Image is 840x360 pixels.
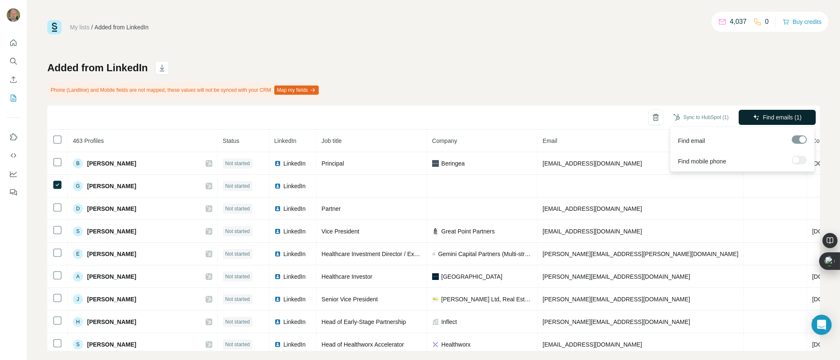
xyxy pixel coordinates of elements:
[87,340,136,349] span: [PERSON_NAME]
[225,318,250,326] span: Not started
[73,272,83,282] div: A
[274,205,281,212] img: LinkedIn logo
[225,250,250,258] span: Not started
[73,294,83,304] div: J
[47,20,62,34] img: Surfe Logo
[7,148,20,163] button: Use Surfe API
[322,160,344,167] span: Principal
[283,318,306,326] span: LinkedIn
[225,273,250,280] span: Not started
[47,83,320,97] div: Phone (Landline) and Mobile fields are not mapped, these values will not be synced with your CRM
[441,159,465,168] span: Beringea
[7,91,20,106] button: My lists
[87,318,136,326] span: [PERSON_NAME]
[322,296,378,303] span: Senior Vice President
[274,183,281,189] img: LinkedIn logo
[274,341,281,348] img: LinkedIn logo
[322,205,341,212] span: Partner
[73,158,83,168] div: B
[678,137,705,145] span: Find email
[225,160,250,167] span: Not started
[765,17,769,27] p: 0
[322,137,342,144] span: Job title
[225,295,250,303] span: Not started
[7,35,20,50] button: Quick start
[283,250,306,258] span: LinkedIn
[91,23,93,31] li: /
[73,181,83,191] div: G
[783,16,822,28] button: Buy credits
[274,228,281,235] img: LinkedIn logo
[225,182,250,190] span: Not started
[225,228,250,235] span: Not started
[274,273,281,280] img: LinkedIn logo
[274,251,281,257] img: LinkedIn logo
[739,110,816,125] button: Find emails (1)
[7,185,20,200] button: Feedback
[543,228,642,235] span: [EMAIL_ADDRESS][DOMAIN_NAME]
[274,137,296,144] span: LinkedIn
[543,319,690,325] span: [PERSON_NAME][EMAIL_ADDRESS][DOMAIN_NAME]
[283,205,306,213] span: LinkedIn
[543,296,690,303] span: [PERSON_NAME][EMAIL_ADDRESS][DOMAIN_NAME]
[438,250,532,258] span: Gemini Capital Partners (Multi-strategy investment firm / family office)
[432,273,439,280] img: company-logo
[432,228,439,235] img: company-logo
[432,137,457,144] span: Company
[87,227,136,236] span: [PERSON_NAME]
[223,137,240,144] span: Status
[322,319,406,325] span: Head of Early-Stage Partnership
[274,85,319,95] button: Map my fields
[283,272,306,281] span: LinkedIn
[441,295,532,303] span: [PERSON_NAME] Ltd, Real Estate Equity Brokers
[283,227,306,236] span: LinkedIn
[7,129,20,145] button: Use Surfe on LinkedIn
[432,160,439,167] img: company-logo
[87,295,136,303] span: [PERSON_NAME]
[73,226,83,236] div: S
[322,228,359,235] span: Vice President
[7,72,20,87] button: Enrich CSV
[274,319,281,325] img: LinkedIn logo
[283,159,306,168] span: LinkedIn
[763,113,802,122] span: Find emails (1)
[283,295,306,303] span: LinkedIn
[441,272,502,281] span: [GEOGRAPHIC_DATA]
[70,24,90,31] a: My lists
[543,273,690,280] span: [PERSON_NAME][EMAIL_ADDRESS][DOMAIN_NAME]
[73,339,83,350] div: S
[7,8,20,22] img: Avatar
[47,61,148,75] h1: Added from LinkedIn
[667,111,734,124] button: Sync to HubSpot (1)
[283,182,306,190] span: LinkedIn
[225,205,250,212] span: Not started
[322,273,372,280] span: Healthcare Investor
[543,251,739,257] span: [PERSON_NAME][EMAIL_ADDRESS][PERSON_NAME][DOMAIN_NAME]
[543,205,642,212] span: [EMAIL_ADDRESS][DOMAIN_NAME]
[322,251,531,257] span: Healthcare Investment Director / Executive Director / Member Board Of Directors
[87,205,136,213] span: [PERSON_NAME]
[274,160,281,167] img: LinkedIn logo
[543,160,642,167] span: [EMAIL_ADDRESS][DOMAIN_NAME]
[225,341,250,348] span: Not started
[87,272,136,281] span: [PERSON_NAME]
[87,159,136,168] span: [PERSON_NAME]
[678,157,726,166] span: Find mobile phone
[322,341,404,348] span: Head of Healthworx Accelerator
[441,340,471,349] span: Healthworx
[73,317,83,327] div: H
[812,315,832,335] div: Open Intercom Messenger
[274,296,281,303] img: LinkedIn logo
[73,137,104,144] span: 463 Profiles
[283,340,306,349] span: LinkedIn
[543,137,557,144] span: Email
[73,204,83,214] div: D
[543,341,642,348] span: [EMAIL_ADDRESS][DOMAIN_NAME]
[7,54,20,69] button: Search
[441,227,495,236] span: Great Point Partners
[432,341,439,348] img: company-logo
[87,182,136,190] span: [PERSON_NAME]
[7,166,20,181] button: Dashboard
[432,296,439,303] img: company-logo
[73,249,83,259] div: E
